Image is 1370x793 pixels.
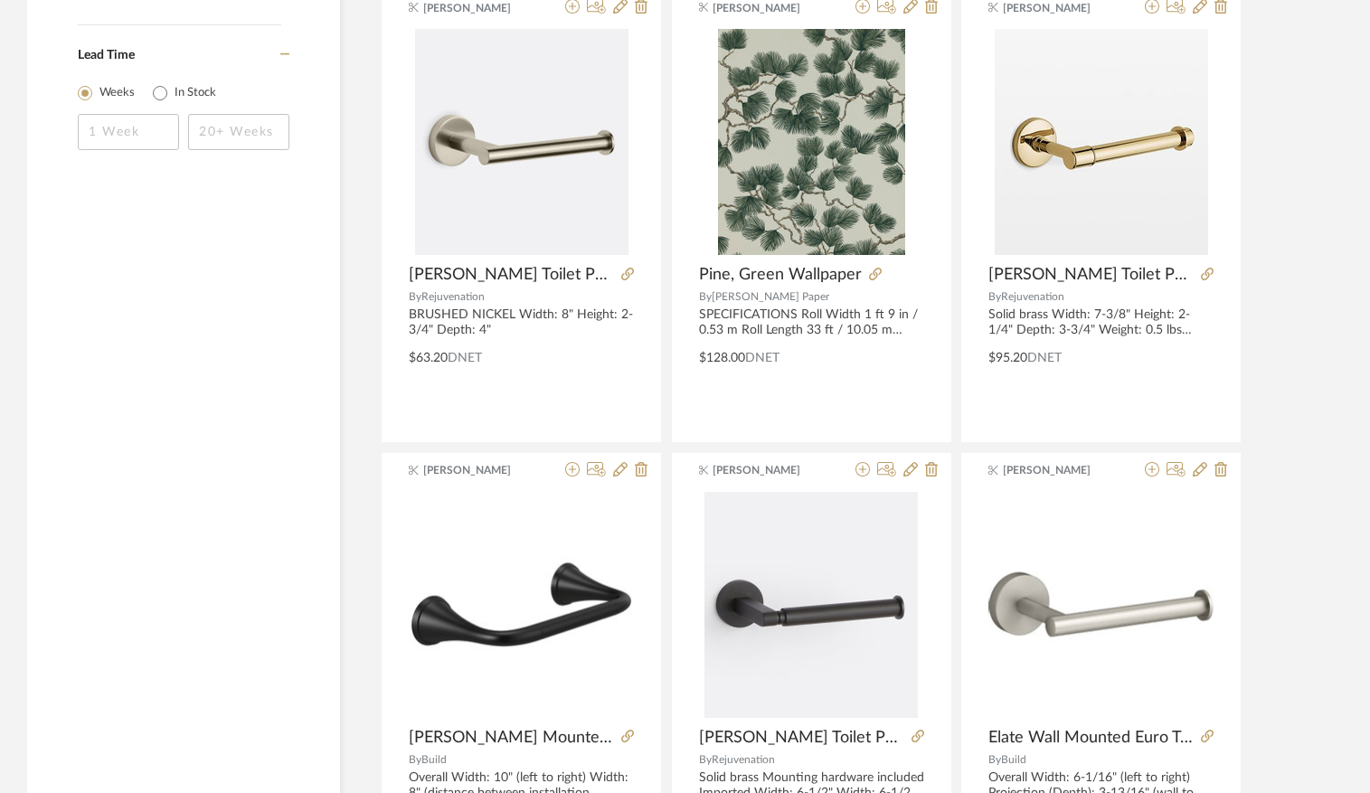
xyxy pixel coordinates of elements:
span: Rejuvenation [421,291,485,302]
span: [PERSON_NAME] [1003,462,1117,478]
img: Pine, Green Wallpaper [718,29,905,255]
span: Pine, Green Wallpaper [699,265,862,285]
span: By [409,291,421,302]
span: Rejuvenation [1001,291,1064,302]
span: [PERSON_NAME] [713,462,827,478]
span: $95.20 [988,352,1027,364]
img: Hughes Toilet Paper Holder Oil Rubbed Bronze [704,492,918,718]
div: Solid brass Width: 7-3/8" Height: 2-1/4" Depth: 3-3/4" Weight: 0.5 lbs Unlacquered brass - will p... [988,307,1214,338]
span: [PERSON_NAME] Mounted Pivoting Toilet Paper Holder Matte Black [409,728,614,748]
span: By [988,291,1001,302]
div: 0 [699,492,924,718]
span: By [699,754,712,765]
span: DNET [745,352,779,364]
span: $63.20 [409,352,448,364]
label: In Stock [175,84,216,102]
span: Elate Wall Mounted Euro Toilet Paper Holder - Brushed nickel [988,728,1194,748]
div: BRUSHED NICKEL Width: 8" Height: 2-3/4" Depth: 4" [409,307,634,338]
span: By [699,291,712,302]
span: Build [1001,754,1026,765]
img: Elate Wall Mounted Euro Toilet Paper Holder - Brushed nickel [988,492,1214,717]
span: [PERSON_NAME] [423,462,537,478]
div: 0 [699,29,924,255]
div: SPECIFICATIONS Roll Width 1 ft 9 in / 0.53 m Roll Length 33 ft / 10.05 m Pattern Repeat 2 ft 1 in... [699,307,924,338]
span: By [988,754,1001,765]
img: Riley Toilet Paper Holder Brushed Nickel [415,29,628,255]
span: $128.00 [699,352,745,364]
span: Build [421,754,447,765]
span: Lead Time [78,49,135,61]
img: Ladd Toilet Paper Holder - Aged Brass [995,29,1208,255]
input: 20+ Weeks [188,114,289,150]
span: DNET [1027,352,1062,364]
span: [PERSON_NAME] Paper [712,291,829,302]
input: 1 Week [78,114,179,150]
label: Weeks [99,84,135,102]
span: DNET [448,352,482,364]
span: [PERSON_NAME] Toilet Paper Holder - Aged Brass [988,265,1194,285]
span: Rejuvenation [712,754,775,765]
span: [PERSON_NAME] Toilet Paper Holder Oil Rubbed Bronze [699,728,904,748]
span: By [409,754,421,765]
span: [PERSON_NAME] Toilet Paper Holder Brushed Nickel [409,265,614,285]
img: Kayra Wall Mounted Pivoting Toilet Paper Holder Matte Black [409,492,634,717]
